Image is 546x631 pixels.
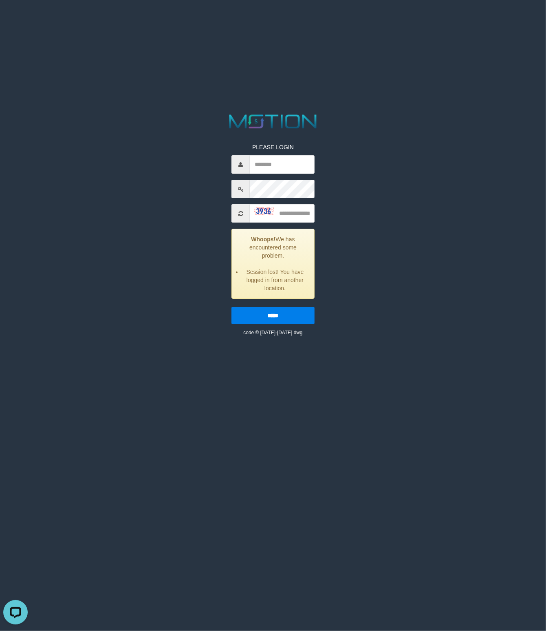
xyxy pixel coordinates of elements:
small: code © [DATE]-[DATE] dwg [243,330,302,335]
div: We has encountered some problem. [231,229,314,299]
button: Open LiveChat chat widget [3,3,28,28]
li: Session lost! You have logged in from another location. [242,268,308,292]
strong: Whoops! [251,236,275,243]
img: MOTION_logo.png [225,112,321,131]
p: PLEASE LOGIN [231,143,314,151]
img: captcha [254,207,274,215]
